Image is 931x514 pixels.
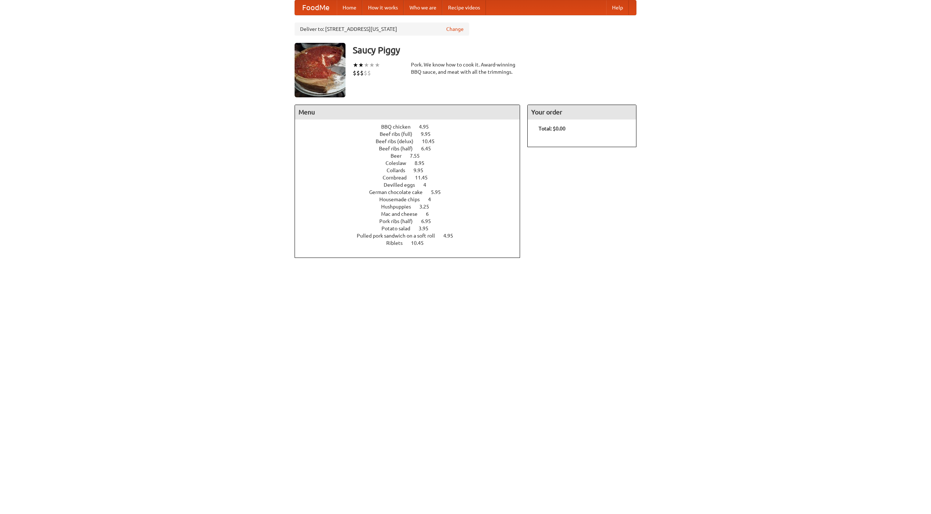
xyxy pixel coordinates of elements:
span: 6.45 [421,146,438,151]
span: Housemade chips [379,197,427,202]
h3: Saucy Piggy [353,43,636,57]
li: $ [364,69,367,77]
span: Potato salad [381,226,417,231]
span: 6 [426,211,436,217]
a: German chocolate cake 5.95 [369,189,454,195]
span: BBQ chicken [381,124,418,130]
span: Collards [387,167,412,173]
span: 11.45 [415,175,435,181]
span: 8.95 [415,160,432,166]
span: 6.95 [421,218,438,224]
span: Pulled pork sandwich on a soft roll [357,233,442,239]
b: Total: $0.00 [539,126,566,131]
span: 4.95 [419,124,436,130]
span: Hushpuppies [381,204,418,210]
a: Cornbread 11.45 [383,175,441,181]
span: Cornbread [383,175,414,181]
span: Coleslaw [385,160,413,166]
span: 4.95 [443,233,460,239]
li: $ [360,69,364,77]
span: 10.45 [422,138,442,144]
a: Hushpuppies 3.25 [381,204,443,210]
li: ★ [369,61,375,69]
span: 4 [428,197,438,202]
h4: Menu [295,105,520,120]
span: Beer [391,153,409,159]
a: Housemade chips 4 [379,197,444,202]
a: Beef ribs (half) 6.45 [379,146,444,151]
a: Pulled pork sandwich on a soft roll 4.95 [357,233,467,239]
a: Collards 9.95 [387,167,437,173]
li: $ [353,69,356,77]
a: Change [446,25,464,33]
a: Who we are [404,0,442,15]
a: Home [337,0,362,15]
span: 7.55 [410,153,427,159]
li: ★ [353,61,358,69]
span: Pork ribs (half) [379,218,420,224]
a: Recipe videos [442,0,486,15]
span: 9.95 [413,167,431,173]
span: German chocolate cake [369,189,430,195]
a: How it works [362,0,404,15]
span: 3.95 [419,226,436,231]
span: 9.95 [421,131,438,137]
a: Coleslaw 8.95 [385,160,438,166]
li: $ [356,69,360,77]
a: Help [606,0,629,15]
img: angular.jpg [295,43,345,97]
span: Beef ribs (half) [379,146,420,151]
span: Devilled eggs [384,182,422,188]
a: Potato salad 3.95 [381,226,442,231]
a: Mac and cheese 6 [381,211,442,217]
a: Beer 7.55 [391,153,433,159]
div: Deliver to: [STREET_ADDRESS][US_STATE] [295,23,469,36]
span: Riblets [386,240,410,246]
span: 5.95 [431,189,448,195]
span: Mac and cheese [381,211,425,217]
a: Devilled eggs 4 [384,182,440,188]
span: Beef ribs (full) [380,131,420,137]
a: Pork ribs (half) 6.95 [379,218,444,224]
a: FoodMe [295,0,337,15]
h4: Your order [528,105,636,120]
li: ★ [375,61,380,69]
a: Beef ribs (delux) 10.45 [376,138,448,144]
span: 10.45 [411,240,431,246]
span: Beef ribs (delux) [376,138,421,144]
a: BBQ chicken 4.95 [381,124,442,130]
span: 3.25 [419,204,436,210]
li: $ [367,69,371,77]
a: Beef ribs (full) 9.95 [380,131,444,137]
a: Riblets 10.45 [386,240,437,246]
li: ★ [358,61,364,69]
span: 4 [423,182,433,188]
li: ★ [364,61,369,69]
div: Pork. We know how to cook it. Award-winning BBQ sauce, and meat with all the trimmings. [411,61,520,76]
